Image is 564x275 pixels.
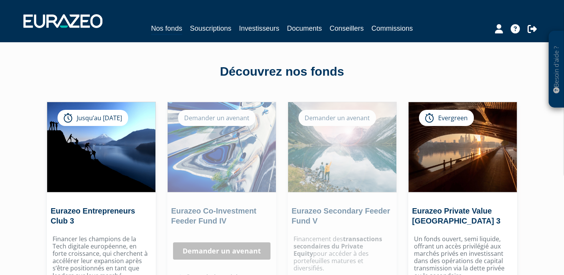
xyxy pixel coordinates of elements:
a: Conseillers [330,23,364,34]
img: Eurazeo Co-Investment Feeder Fund IV [168,102,276,192]
img: 1732889491-logotype_eurazeo_blanc_rvb.png [23,14,102,28]
div: Découvrez nos fonds [63,63,501,81]
div: Demander un avenant [298,110,376,126]
a: Souscriptions [190,23,231,34]
a: Investisseurs [239,23,279,34]
img: Eurazeo Private Value Europe 3 [409,102,517,192]
a: Eurazeo Entrepreneurs Club 3 [51,207,135,225]
strong: transactions secondaires du Private Equity [294,235,382,258]
div: Jusqu’au [DATE] [58,110,128,126]
a: Eurazeo Co-Investment Feeder Fund IV [171,207,256,225]
a: Commissions [371,23,413,34]
a: Eurazeo Secondary Feeder Fund V [292,207,390,225]
p: Besoin d'aide ? [552,35,561,104]
a: Demander un avenant [173,242,270,260]
a: Documents [287,23,322,34]
a: Nos fonds [151,23,182,35]
p: Financement des pour accéder à des portefeuilles matures et diversifiés. [294,235,391,272]
img: Eurazeo Secondary Feeder Fund V [288,102,396,192]
img: Eurazeo Entrepreneurs Club 3 [47,102,155,192]
div: Evergreen [419,110,474,126]
div: Demander un avenant [178,110,256,126]
a: Eurazeo Private Value [GEOGRAPHIC_DATA] 3 [412,207,500,225]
